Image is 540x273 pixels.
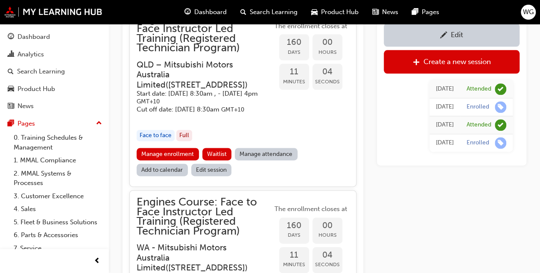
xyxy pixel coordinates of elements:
span: up-icon [96,118,102,129]
span: 04 [312,250,342,260]
span: guage-icon [184,7,191,18]
span: car-icon [311,7,318,18]
span: learningRecordVerb_ENROLL-icon [495,137,506,149]
div: Attended [467,121,491,129]
button: WG [521,5,536,20]
a: Add to calendar [137,164,188,176]
h5: Start date: [DATE] 8:30am , - [DATE] 4pm [137,90,259,106]
span: car-icon [8,85,14,93]
a: Create a new session [384,50,520,73]
a: Edit session [191,164,232,176]
img: mmal [4,6,102,18]
div: News [18,101,34,111]
span: Dashboard [194,7,227,17]
a: Search Learning [3,64,105,79]
span: learningRecordVerb_ATTEND-icon [495,83,506,95]
span: Australian Eastern Standard Time GMT+10 [137,98,160,105]
span: prev-icon [94,256,100,267]
span: Days [279,47,309,57]
span: Seconds [312,77,342,87]
div: Edit [451,31,463,39]
a: news-iconNews [365,3,405,21]
div: Wed Dec 06 2023 07:30:14 GMT+1000 (Australian Eastern Standard Time) [436,102,454,112]
span: pages-icon [8,120,14,128]
div: Enrolled [467,103,489,111]
a: Edit [384,23,520,47]
a: pages-iconPages [405,3,446,21]
a: News [3,98,105,114]
span: Minutes [279,260,309,270]
a: 6. Parts & Accessories [10,229,105,242]
div: Analytics [18,50,44,59]
a: search-iconSearch Learning [234,3,304,21]
span: Engines Course: Face to Face Instructor Led Training (Registered Technician Program) [137,15,272,53]
span: Engines Course: Face to Face Instructor Led Training (Registered Technician Program) [137,197,272,236]
span: 00 [312,38,342,47]
span: Hours [312,230,342,240]
span: pencil-icon [440,32,447,40]
span: News [382,7,398,17]
a: 3. Customer Excellence [10,190,105,203]
a: Analytics [3,47,105,62]
div: Enrolled [467,139,489,147]
button: Pages [3,116,105,132]
h3: WA - Mitsubishi Motors Australia Limited ( [STREET_ADDRESS] ) [137,243,259,273]
div: Create a new session [423,58,491,66]
span: learningRecordVerb_ENROLL-icon [495,101,506,113]
span: Australian Eastern Standard Time GMT+10 [221,106,244,113]
a: 2. MMAL Systems & Processes [10,167,105,190]
a: guage-iconDashboard [178,3,234,21]
div: Attended [467,85,491,93]
span: 04 [312,67,342,77]
span: plus-icon [413,59,420,67]
span: Search Learning [250,7,298,17]
h3: QLD – Mitsubishi Motors Australia Limited ( [STREET_ADDRESS] ) [137,60,259,90]
a: Manage enrollment [137,148,199,160]
a: Dashboard [3,29,105,45]
div: Thu May 18 2023 07:16:40 GMT+1000 (Australian Eastern Standard Time) [436,120,454,130]
span: Hours [312,47,342,57]
a: 5. Fleet & Business Solutions [10,216,105,229]
span: Pages [422,7,439,17]
a: 1. MMAL Compliance [10,154,105,167]
span: learningRecordVerb_ATTEND-icon [495,119,506,131]
a: Manage attendance [235,148,298,160]
span: Product Hub [321,7,359,17]
span: The enrollment closes at [272,21,349,31]
span: pages-icon [412,7,418,18]
a: car-iconProduct Hub [304,3,365,21]
button: Engines Course: Face to Face Instructor Led Training (Registered Technician Program)QLD – Mitsubi... [137,15,349,179]
span: news-icon [372,7,379,18]
span: 160 [279,221,309,231]
a: 0. Training Schedules & Management [10,131,105,154]
span: The enrollment closes at [272,204,349,214]
a: 4. Sales [10,203,105,216]
span: 160 [279,38,309,47]
div: Full [176,130,192,141]
div: Pages [18,119,35,129]
div: Face to face [137,130,175,141]
button: DashboardAnalyticsSearch LearningProduct HubNews [3,27,105,116]
div: Product Hub [18,84,55,94]
span: 00 [312,221,342,231]
span: news-icon [8,103,14,110]
a: 7. Service [10,242,105,255]
span: chart-icon [8,51,14,59]
div: Thu Dec 07 2023 16:00:00 GMT+1000 (Australian Eastern Standard Time) [436,84,454,94]
span: search-icon [240,7,246,18]
div: Dashboard [18,32,50,42]
h5: Cut off date: [DATE] 8:30am [137,106,259,114]
span: 11 [279,250,309,260]
span: Days [279,230,309,240]
button: Waitlist [202,148,232,160]
span: guage-icon [8,33,14,41]
span: Seconds [312,260,342,270]
a: Product Hub [3,81,105,97]
span: 11 [279,67,309,77]
div: Tue May 16 2023 15:21:02 GMT+1000 (Australian Eastern Standard Time) [436,138,454,148]
span: search-icon [8,68,14,76]
div: Search Learning [17,67,65,76]
span: Waitlist [207,150,227,158]
span: Minutes [279,77,309,87]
